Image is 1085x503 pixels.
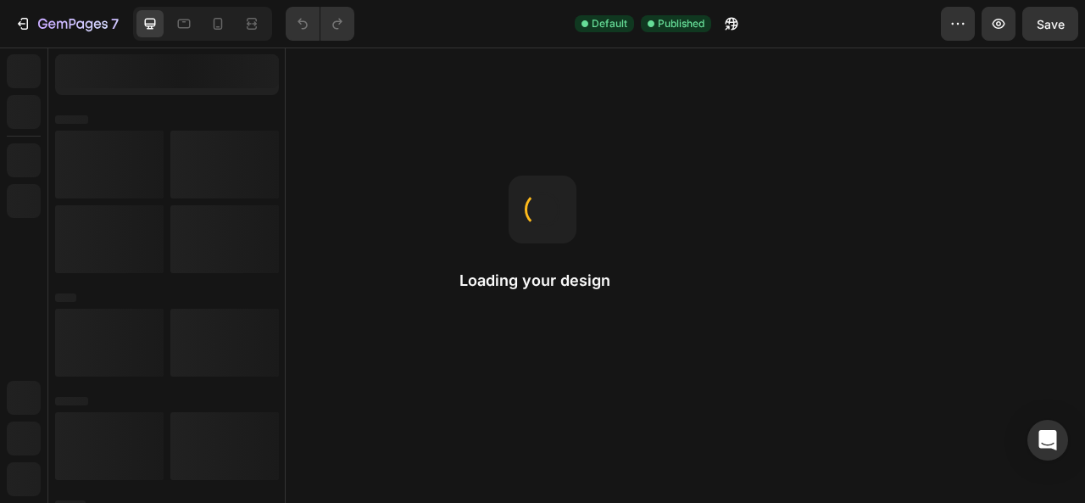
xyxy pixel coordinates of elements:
div: Undo/Redo [286,7,354,41]
button: Save [1022,7,1078,41]
span: Published [658,16,704,31]
div: Open Intercom Messenger [1027,420,1068,461]
span: Default [592,16,627,31]
button: 7 [7,7,126,41]
h2: Loading your design [459,271,626,291]
p: 7 [111,14,119,34]
span: Save [1037,17,1065,31]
